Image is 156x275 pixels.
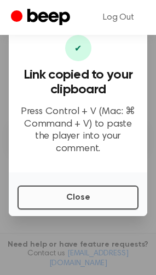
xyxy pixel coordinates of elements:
h3: Link copied to your clipboard [18,68,138,97]
a: Log Out [92,4,145,31]
p: Press Control + V (Mac: ⌘ Command + V) to paste the player into your comment. [18,106,138,155]
div: ✔ [65,35,91,61]
button: Close [18,186,138,210]
a: Beep [11,7,73,28]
